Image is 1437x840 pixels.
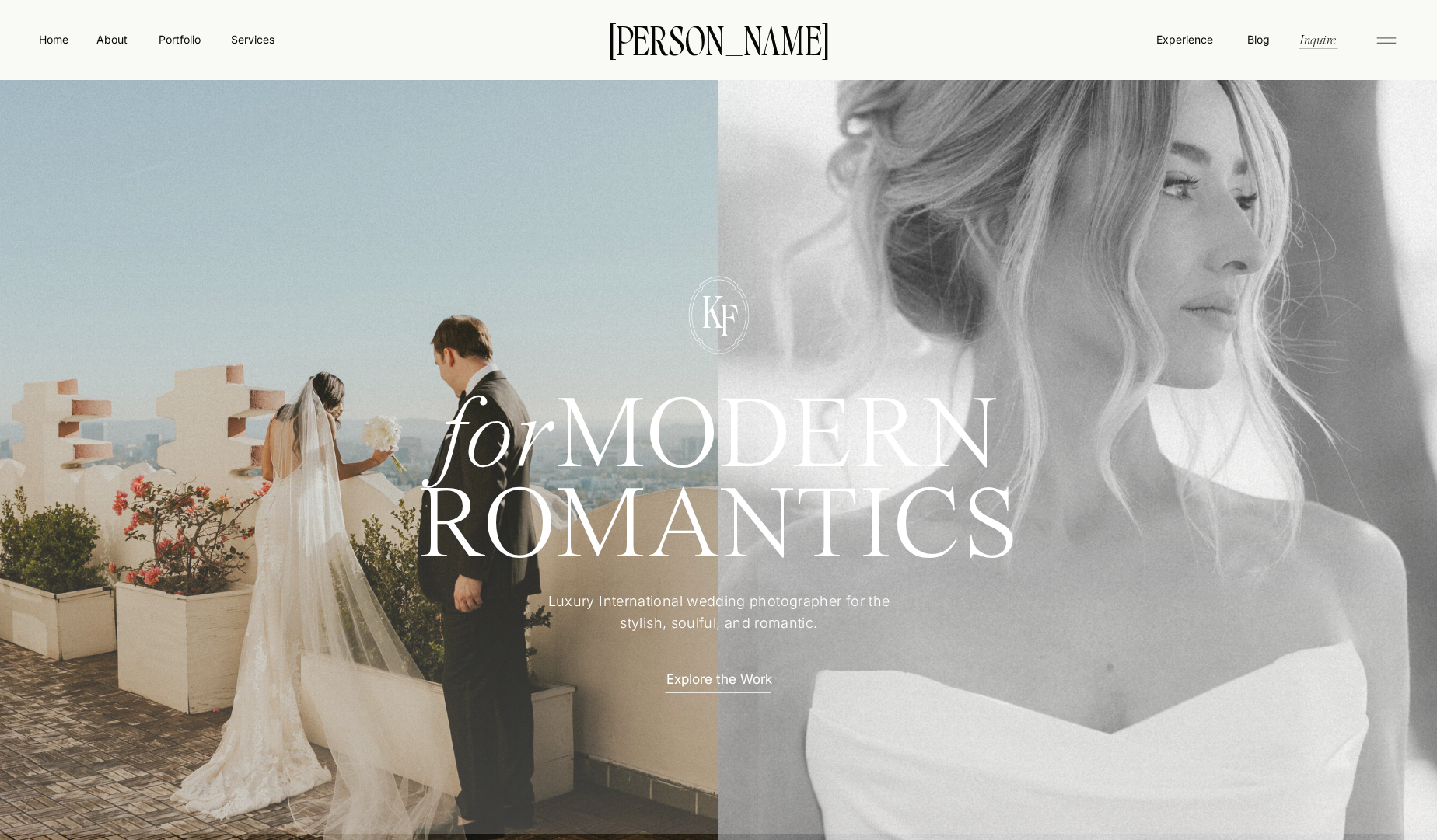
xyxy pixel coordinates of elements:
a: Experience [1155,31,1215,47]
a: Services [229,31,275,47]
a: Home [36,31,72,47]
a: Portfolio [152,31,207,47]
p: K [691,290,734,329]
a: About [94,31,129,47]
i: for [439,389,556,490]
a: Explore the Work [651,670,787,686]
p: F [707,298,750,338]
h1: MODERN [362,394,1076,469]
h1: ROMANTICS [362,484,1076,569]
a: [PERSON_NAME] [585,23,852,55]
a: Blog [1243,31,1273,47]
p: Luxury International wedding photographer for the stylish, soulful, and romantic. [525,591,913,636]
a: Inquire [1298,30,1337,48]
